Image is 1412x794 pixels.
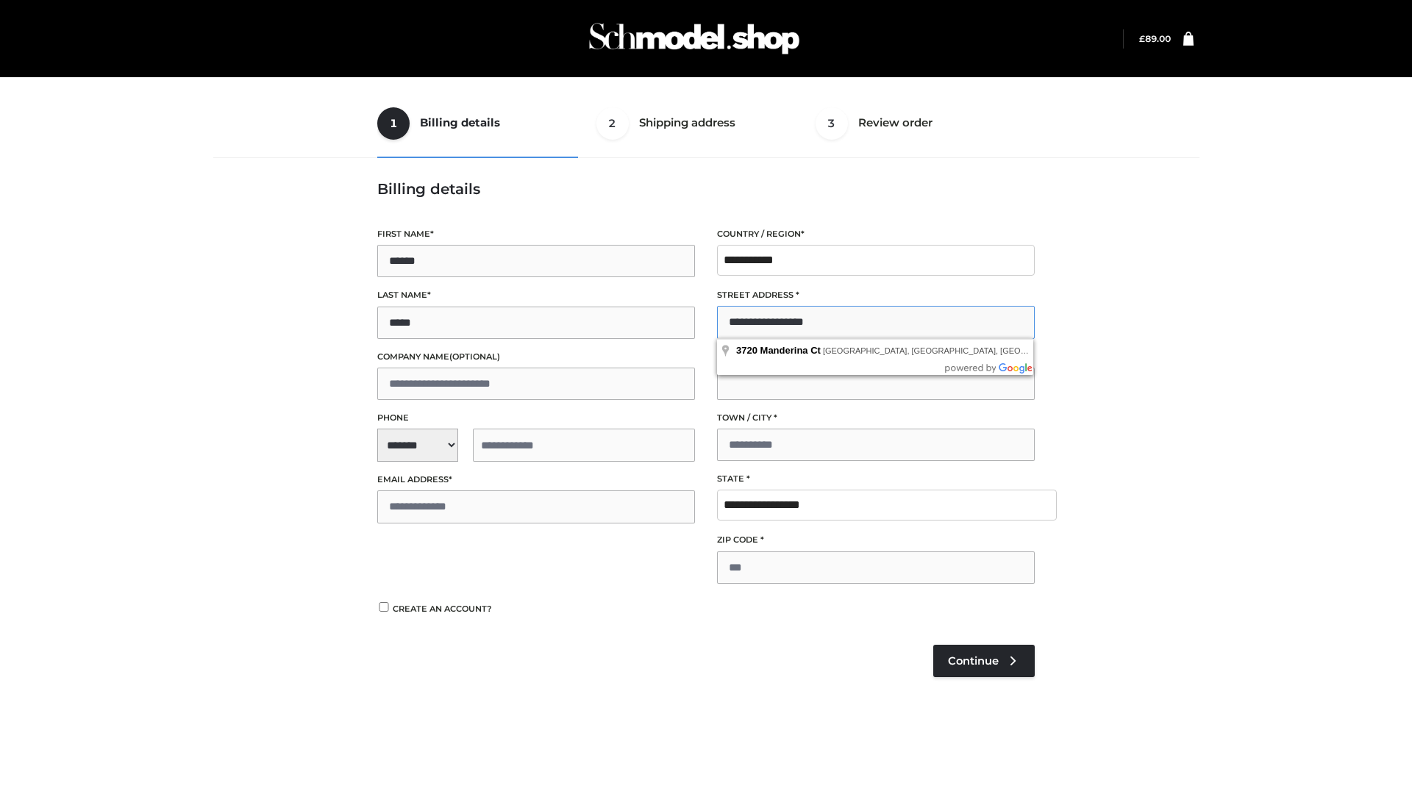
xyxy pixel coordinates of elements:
input: Create an account? [377,602,391,612]
span: Create an account? [393,604,492,614]
span: Continue [948,654,999,668]
h3: Billing details [377,180,1035,198]
label: Street address [717,288,1035,302]
label: Phone [377,411,695,425]
label: First name [377,227,695,241]
span: £ [1139,33,1145,44]
label: Country / Region [717,227,1035,241]
a: £89.00 [1139,33,1171,44]
span: (optional) [449,351,500,362]
img: Schmodel Admin 964 [584,10,805,68]
label: State [717,472,1035,486]
label: Email address [377,473,695,487]
label: Last name [377,288,695,302]
a: Continue [933,645,1035,677]
label: ZIP Code [717,533,1035,547]
span: Manderina Ct [760,345,821,356]
span: [GEOGRAPHIC_DATA], [GEOGRAPHIC_DATA], [GEOGRAPHIC_DATA] [823,346,1085,355]
span: 3720 [736,345,757,356]
label: Town / City [717,411,1035,425]
label: Company name [377,350,695,364]
bdi: 89.00 [1139,33,1171,44]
